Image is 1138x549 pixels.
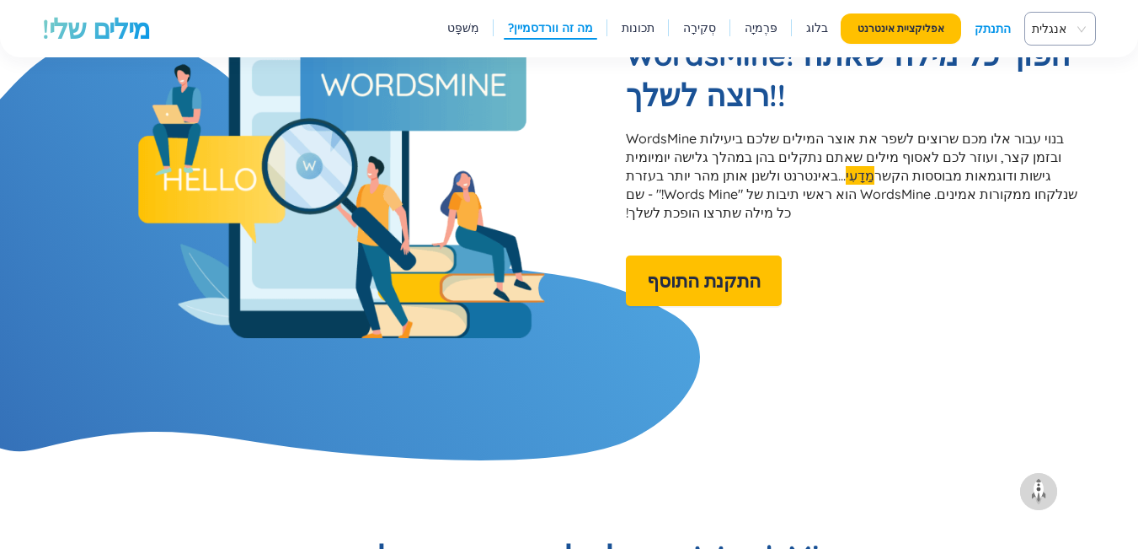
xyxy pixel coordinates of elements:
[1025,478,1052,505] img: to top
[683,20,716,35] font: סְקִירָה
[1032,21,1066,36] font: אנגלית
[647,269,761,293] font: התקנת התוסף
[626,130,1064,184] font: WordsMine בנוי עבור אלו מכם שרוצים לשפר את אוצר המילים שלכם ביעילות ובזמן קצר, ועוזר לכם לאסוף מי...
[745,20,777,35] font: פּרֶמיָה
[806,20,828,35] font: בלוג
[683,19,716,36] a: סְקִירָה
[858,22,944,35] font: אפליקציית אינטרנט
[447,19,479,36] a: מִשׁפָּט
[626,167,1077,221] font: גישות ודוגמאות מבוססות הקשר שנלקחו ממקורות אמינים. WordsMine הוא ראשי תיבות של "Words Mine!" - שם...
[622,19,654,36] a: תכונות
[806,19,828,36] a: בלוג
[508,20,593,35] font: מה זה וורדסמיין?
[841,13,961,44] button: אפליקציית אינטרנט
[745,19,777,36] a: פּרֶמיָה
[447,20,479,35] font: מִשׁפָּט
[626,256,782,306] button: התקנת התוסף
[508,19,593,36] a: מה זה וורדסמיין?
[975,21,1011,36] font: התנתק
[622,20,654,35] font: תכונות
[1032,16,1082,41] span: לְהִתְחַרוֹת
[846,167,874,184] font: מַדָעִי
[42,12,150,46] a: מילים שלי!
